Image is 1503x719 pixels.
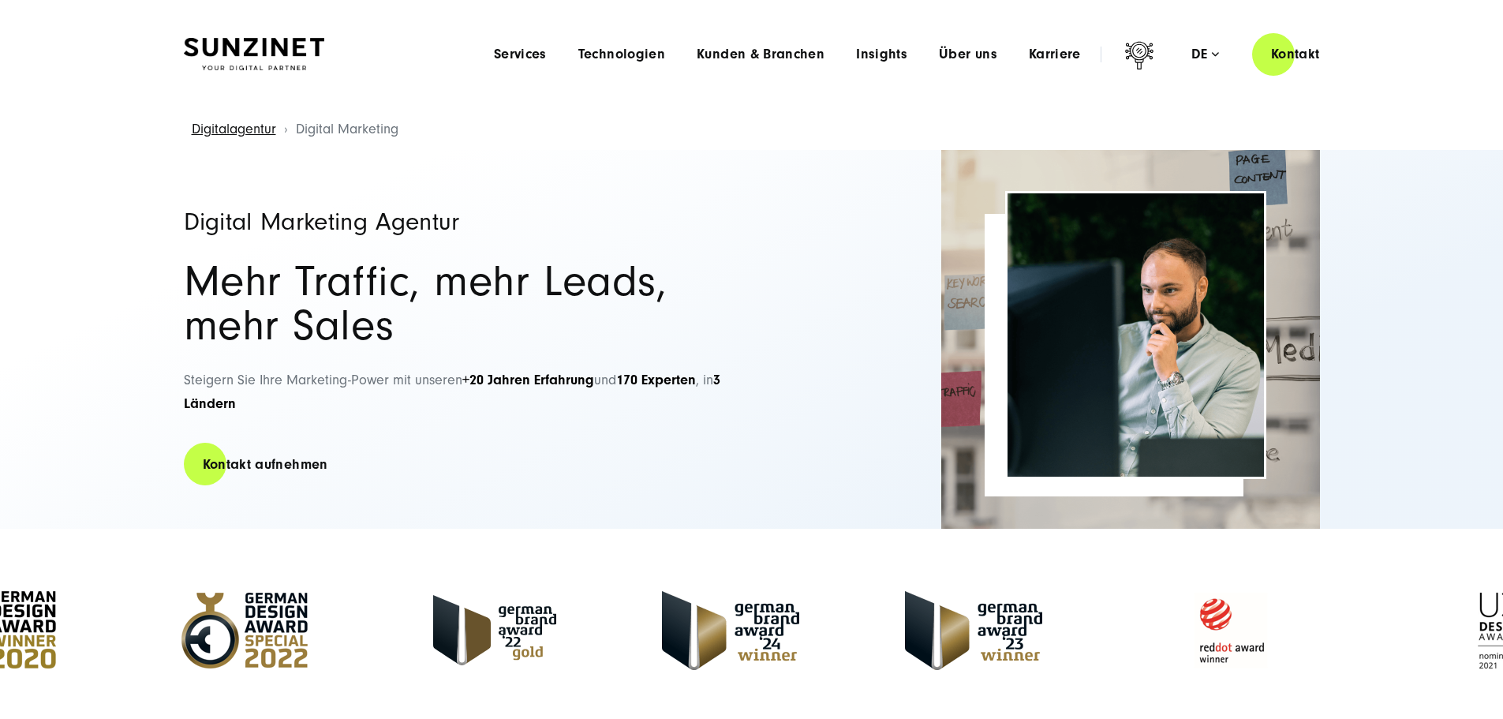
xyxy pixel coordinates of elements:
img: SUNZINET Full Service Digital Agentur [184,38,324,71]
strong: +20 Jahren Erfahrung [462,372,594,388]
a: Digitalagentur [192,121,276,137]
a: Karriere [1029,47,1081,62]
span: Steigern Sie Ihre Marketing-Power mit unseren und , in [184,372,720,413]
img: German Brand Award 2022 Gold Winner - Full Service Digitalagentur SUNZINET [433,595,556,665]
img: Full-Service Digitalagentur SUNZINET - Digital Marketing_2 [941,150,1320,529]
h1: Digital Marketing Agentur [184,209,736,234]
a: Über uns [939,47,997,62]
span: Digital Marketing [296,121,398,137]
img: German-Brand-Award - Full Service digital agentur SUNZINET [662,591,799,670]
img: Full-Service Digitalagentur SUNZINET - Digital Marketing [1008,193,1264,477]
a: Services [494,47,547,62]
a: Insights [856,47,907,62]
a: Kontakt aufnehmen [184,442,347,487]
h2: Mehr Traffic, mehr Leads, mehr Sales [184,260,736,348]
img: German Design Award Speacial - Full Service Digitalagentur SUNZINET [162,583,327,678]
strong: 170 Experten [616,372,696,388]
img: German Brand Award 2023 Winner - Full Service digital agentur SUNZINET [905,591,1042,670]
a: Kunden & Branchen [697,47,824,62]
div: de [1191,47,1219,62]
img: Reddot Award Winner - Full Service Digitalagentur SUNZINET [1148,583,1314,678]
a: Technologien [578,47,665,62]
a: Kontakt [1252,32,1339,77]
